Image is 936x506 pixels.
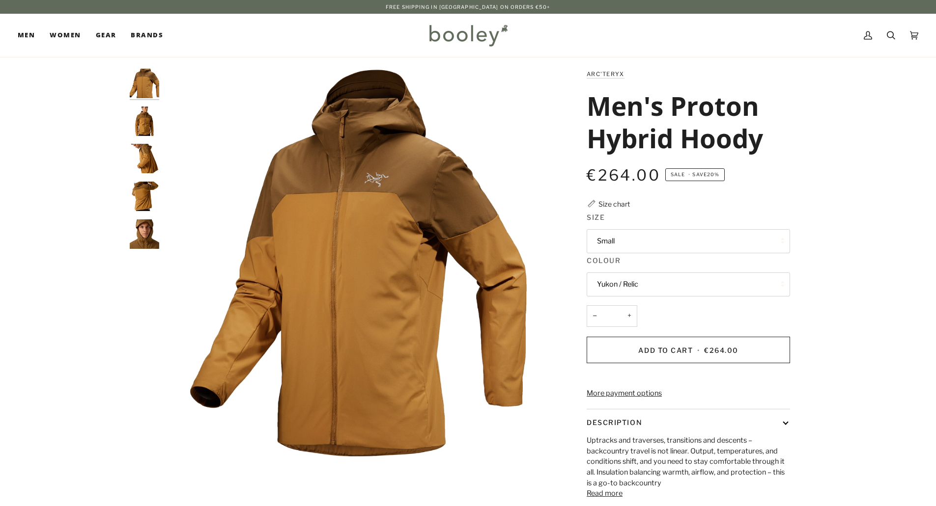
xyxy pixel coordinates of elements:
img: Arc'teryx Men's Proton Hybrid Hoody - Booley Galway [130,107,159,136]
div: Arc'teryx Men's Proton Hybrid Hoody Yukon / Relic - Booley Galway [164,69,553,457]
button: Add to Cart • €264.00 [587,337,790,363]
input: Quantity [587,305,637,327]
img: Booley [425,21,511,50]
img: Arc'teryx Men's Proton Hybrid Hoody Yukon / Relic - Booley Galway [130,69,159,98]
span: Sale [671,172,685,177]
span: 20% [707,172,719,177]
span: Men [18,30,35,40]
button: Yukon / Relic [587,272,790,296]
button: − [587,305,602,327]
a: Gear [88,14,124,57]
a: Brands [123,14,170,57]
a: Arc'teryx [587,71,624,78]
button: Small [587,229,790,253]
a: More payment options [587,388,790,399]
span: Save [665,168,725,181]
div: Size chart [598,199,630,209]
span: €264.00 [587,166,660,185]
img: Arc&#39;teryx Men&#39;s Proton Hybrid Hoody Yukon / Relic - Booley Galway [164,69,553,457]
em: • [686,172,692,177]
button: Read more [587,488,623,499]
span: Add to Cart [638,346,693,354]
img: Arc'teryx Men's Proton Hybrid Hoody - Booley Galway [130,144,159,173]
p: Free Shipping in [GEOGRAPHIC_DATA] on Orders €50+ [386,3,550,11]
a: Women [42,14,88,57]
img: Arc'teryx Men's Proton Hybrid Hoody - Booley Galway [130,182,159,211]
span: Brands [131,30,163,40]
span: • [695,346,702,354]
span: Colour [587,255,621,266]
p: Uptracks and traverses, transitions and descents – backcountry travel is not linear. Output, temp... [587,435,790,488]
button: Description [587,409,790,435]
span: Women [50,30,81,40]
button: + [622,305,637,327]
span: Size [587,212,605,222]
h1: Men's Proton Hybrid Hoody [587,89,783,154]
span: €264.00 [704,346,738,354]
a: Men [18,14,42,57]
span: Gear [96,30,116,40]
img: Arc'teryx Men's Proton Hybrid Hoody - Booley Galway [130,219,159,249]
